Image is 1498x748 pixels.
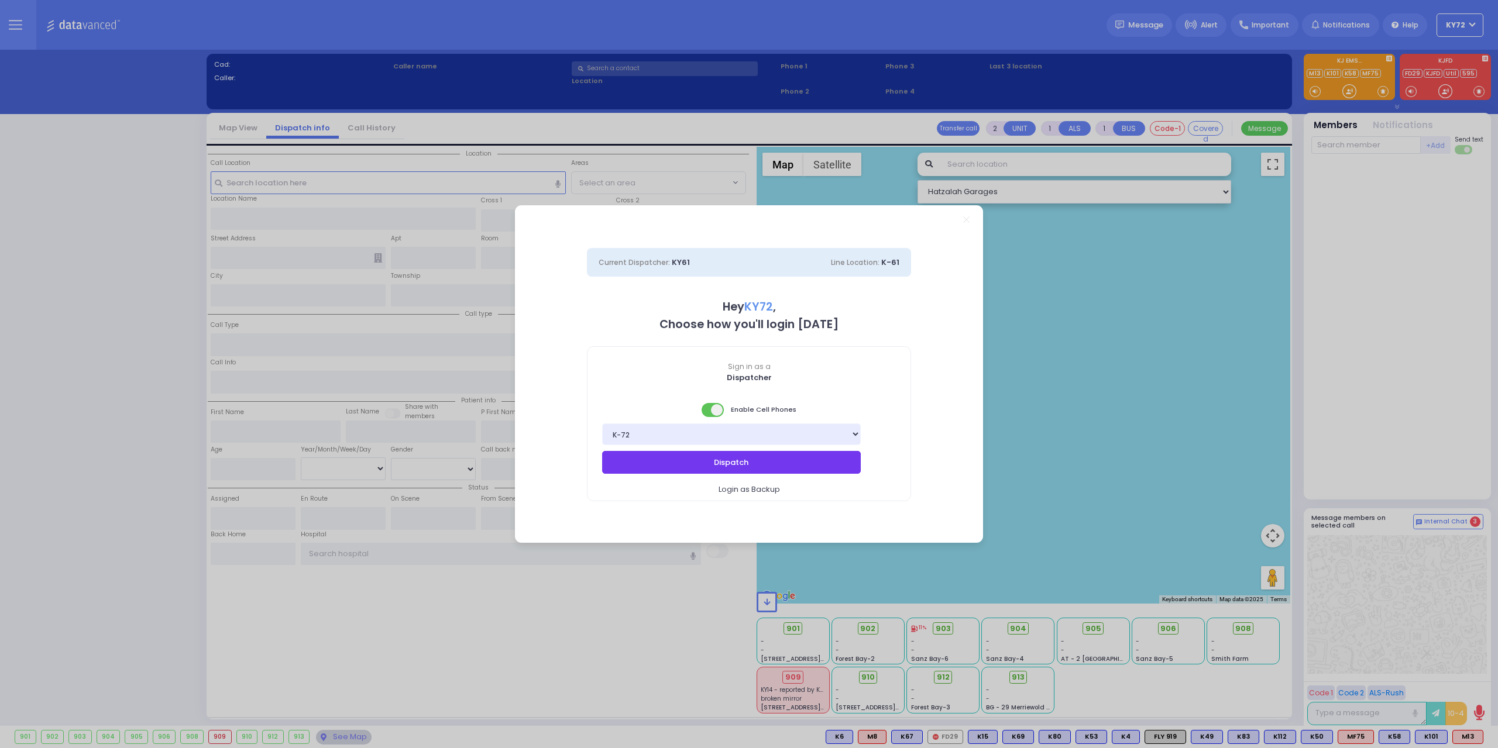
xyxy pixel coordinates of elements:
span: Sign in as a [587,361,911,372]
span: KY61 [672,257,690,268]
span: K-61 [881,257,899,268]
b: Hey , [723,299,776,315]
span: Enable Cell Phones [702,402,796,418]
span: Login as Backup [719,484,780,495]
span: Line Location: [831,257,879,267]
span: KY72 [744,299,773,315]
span: Current Dispatcher: [599,257,670,267]
button: Dispatch [602,451,861,473]
a: Close [963,216,970,223]
b: Dispatcher [727,372,772,383]
b: Choose how you'll login [DATE] [659,316,839,332]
